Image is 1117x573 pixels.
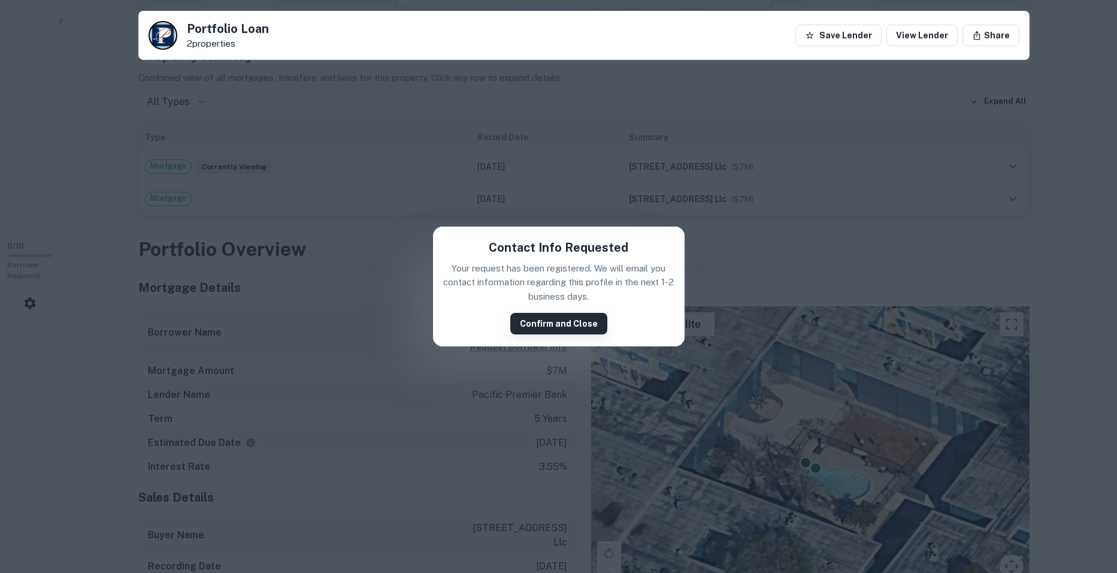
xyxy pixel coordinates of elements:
[489,239,628,257] h5: Contact Info Requested
[510,313,607,334] button: Confirm and Close
[443,261,675,304] p: Your request has been registered. We will email you contact information regarding this profile in...
[795,25,882,46] button: Save Lender
[962,25,1019,46] button: Share
[187,23,269,35] h5: Portfolio Loan
[187,38,269,49] p: 2 properties
[886,25,958,46] a: View Lender
[1057,477,1117,535] iframe: Chat Widget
